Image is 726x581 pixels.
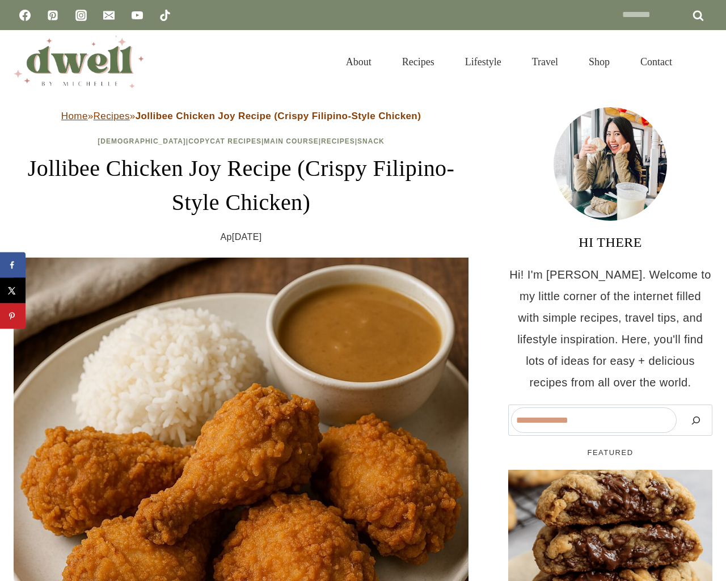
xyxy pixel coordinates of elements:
a: TikTok [154,4,176,27]
h3: HI THERE [508,232,712,252]
strong: Jollibee Chicken Joy Recipe (Crispy Filipino-Style Chicken) [136,111,421,121]
span: » » [61,111,421,121]
a: Facebook [14,4,36,27]
a: Shop [573,42,625,82]
span: | | | | [98,137,385,145]
a: Snack [357,137,385,145]
a: Pinterest [41,4,64,27]
a: Recipes [321,137,355,145]
p: Hi! I'm [PERSON_NAME]. Welcome to my little corner of the internet filled with simple recipes, tr... [508,264,712,393]
a: Contact [625,42,687,82]
a: Home [61,111,88,121]
a: Lifestyle [450,42,517,82]
a: [DEMOGRAPHIC_DATA] [98,137,186,145]
a: Recipes [387,42,450,82]
a: Copycat Recipes [188,137,261,145]
h5: FEATURED [508,447,712,458]
a: Travel [517,42,573,82]
img: DWELL by michelle [14,36,144,88]
a: Instagram [70,4,92,27]
a: YouTube [126,4,149,27]
button: View Search Form [693,52,712,71]
button: Search [682,407,710,433]
a: Recipes [94,111,130,121]
a: Email [98,4,120,27]
a: Main Course [264,137,318,145]
a: About [331,42,387,82]
time: Ap[DATE] [220,229,261,246]
nav: Primary Navigation [331,42,687,82]
h1: Jollibee Chicken Joy Recipe (Crispy Filipino-Style Chicken) [14,151,468,220]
